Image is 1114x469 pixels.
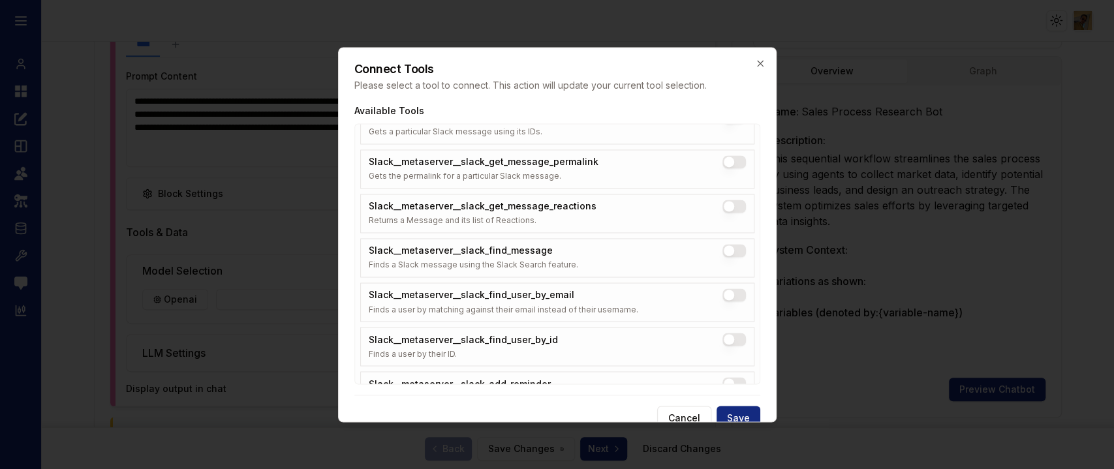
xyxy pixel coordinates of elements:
[369,127,715,137] div: Gets a particular Slack message using its IDs.
[369,244,715,257] div: Slack__metaserver__slack_find_message
[369,171,715,181] div: Gets the permalink for a particular Slack message.
[717,406,760,429] button: Save
[354,63,760,75] h2: Connect Tools
[369,155,715,168] div: Slack__metaserver__slack_get_message_permalink
[369,200,715,213] div: Slack__metaserver__slack_get_message_reactions
[354,105,424,116] label: Available Tools
[354,79,760,92] p: Please select a tool to connect. This action will update your current tool selection.
[369,304,715,314] div: Finds a user by matching against their email instead of their username.
[369,377,715,390] div: Slack__metaserver__slack_add_reminder
[369,260,715,270] div: Finds a Slack message using the Slack Search feature.
[369,288,715,301] div: Slack__metaserver__slack_find_user_by_email
[369,215,715,226] div: Returns a Message and its list of Reactions.
[657,406,711,429] button: Cancel
[369,348,715,359] div: Finds a user by their ID.
[369,333,715,346] div: Slack__metaserver__slack_find_user_by_id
